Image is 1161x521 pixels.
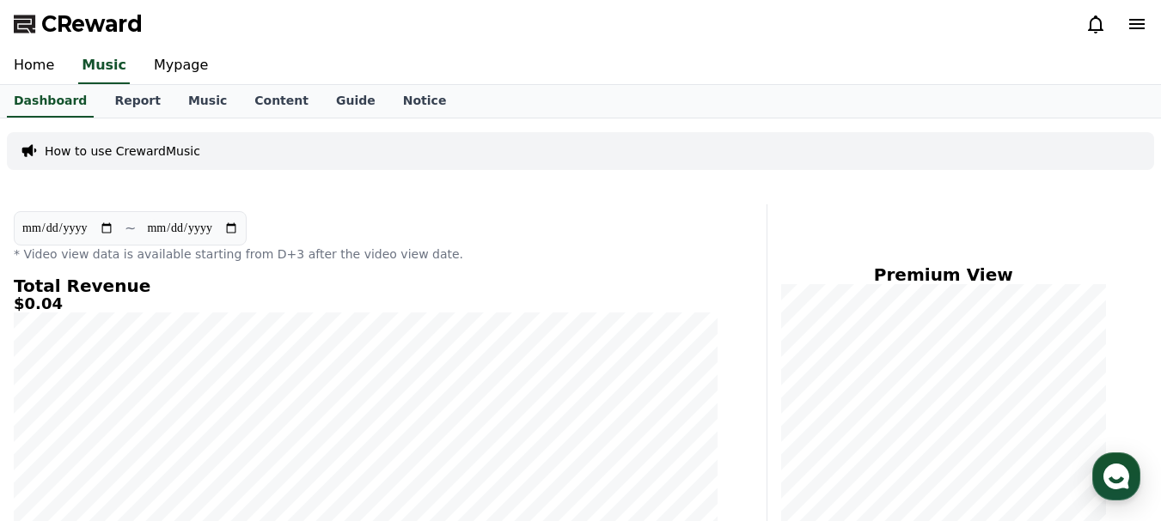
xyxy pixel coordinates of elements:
[222,379,330,421] a: Settings
[14,295,718,312] h5: $0.04
[113,379,222,421] a: Messages
[174,85,241,118] a: Music
[781,265,1106,284] h4: Premium View
[7,85,94,118] a: Dashboard
[41,10,143,38] span: CReward
[143,405,193,419] span: Messages
[254,404,296,418] span: Settings
[322,85,389,118] a: Guide
[44,404,74,418] span: Home
[14,10,143,38] a: CReward
[45,142,200,160] a: How to use CrewardMusic
[140,48,222,84] a: Mypage
[241,85,322,118] a: Content
[78,48,130,84] a: Music
[14,276,718,295] h4: Total Revenue
[389,85,461,118] a: Notice
[14,245,718,263] p: * Video view data is available starting from D+3 after the video view date.
[125,218,136,239] p: ~
[5,379,113,421] a: Home
[101,85,174,118] a: Report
